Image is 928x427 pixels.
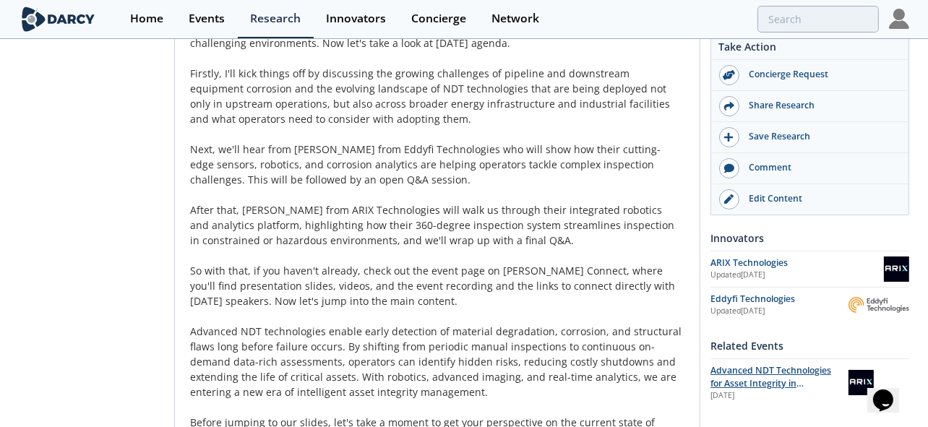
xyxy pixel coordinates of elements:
img: Profile [889,9,909,29]
span: Now let's take a look at [DATE] agenda. [322,36,510,50]
img: ARIX Technologies [848,370,874,395]
img: logo-wide.svg [19,7,98,32]
a: ARIX Technologies Updated[DATE] ARIX Technologies [710,256,909,282]
div: Comment [739,161,901,174]
div: Innovators [326,13,386,25]
div: Concierge Request [739,68,901,81]
span: By shifting from periodic manual inspections to continuous on-demand data-rich assessments, opera... [190,340,676,384]
div: Share Research [739,99,901,112]
div: Events [189,13,225,25]
div: Eddyfi Technologies [710,293,848,306]
iframe: chat widget [867,369,914,413]
div: Take Action [711,39,908,60]
div: Related Events [710,333,909,358]
span: So with that, if you haven't already, check out the event page on [PERSON_NAME] Connect, where yo... [190,264,675,308]
div: Research [250,13,301,25]
span: With robotics, advanced imaging, and real-time analytics, we are entering a new era of intelligen... [190,370,676,399]
img: ARIX Technologies [884,256,909,282]
a: Advanced NDT Technologies for Asset Integrity in Challenging Environments [DATE] ARIX Technologies [710,364,909,402]
div: Concierge [411,13,466,25]
div: Network [491,13,539,25]
div: Updated [DATE] [710,306,848,317]
span: Advanced NDT Technologies for Asset Integrity in Challenging Environments [710,364,831,403]
div: ARIX Technologies [710,256,884,269]
span: Advanced NDT technologies enable early detection of material degradation, corrosion, and structur... [190,324,682,353]
span: Now let's jump into the main content. [275,294,457,308]
div: Edit Content [739,192,901,205]
img: Eddyfi Technologies [848,297,909,313]
input: Advanced Search [757,6,879,33]
div: [DATE] [710,390,838,402]
span: After that, [PERSON_NAME] from ARIX Technologies will walk us through their integrated robotics a... [190,203,674,247]
span: This will be followed by an open Q&A session. [248,173,471,186]
a: Eddyfi Technologies Updated[DATE] Eddyfi Technologies [710,293,909,318]
span: Firstly, I'll kick things off by discussing the growing challenges of pipeline and downstream equ... [190,66,670,126]
div: Save Research [739,130,901,143]
div: Updated [DATE] [710,269,884,281]
div: Innovators [710,225,909,251]
a: Edit Content [711,184,908,215]
span: Next, we'll hear from [PERSON_NAME] from Eddyfi Technologies who will show how their cutting-edge... [190,142,661,186]
div: Home [130,13,163,25]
